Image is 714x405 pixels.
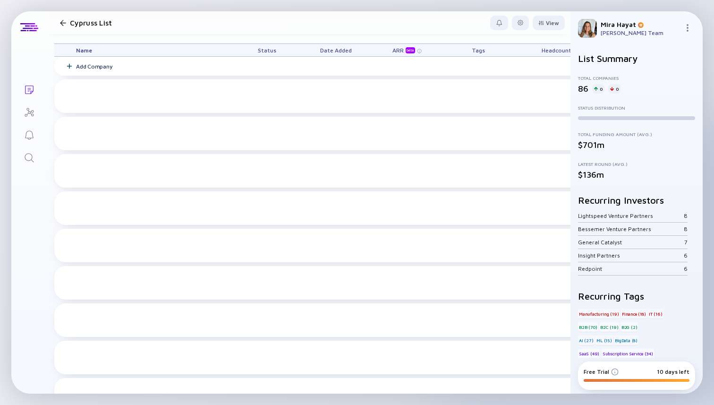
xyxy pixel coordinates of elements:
div: Free Trial [584,368,619,375]
div: Insight Partners [578,252,684,259]
div: $701m [578,140,695,150]
div: Latest Round (Avg.) [578,161,695,167]
div: AI (27) [578,336,595,345]
div: 6 [684,252,688,259]
a: Search [11,146,47,168]
div: [PERSON_NAME] Team [601,29,680,36]
div: ML (15) [595,336,613,345]
div: IT (16) [648,309,663,319]
span: Headcount [542,47,571,54]
div: 0 [592,84,604,94]
h2: Recurring Investors [578,195,695,206]
div: Date Added [309,44,362,56]
div: 7 [684,239,688,246]
div: Total Companies [578,75,695,81]
div: Total Funding Amount (Avg.) [578,131,695,137]
div: 0 [608,84,620,94]
div: 8 [684,212,688,219]
div: 8 [684,225,688,233]
div: Finance (18) [621,309,647,319]
div: BigData (8) [614,336,638,345]
div: Lightspeed Venture Partners [578,212,684,219]
div: Mira Hayat [601,20,680,28]
div: 6 [684,265,688,272]
div: 86 [578,84,588,94]
h2: List Summary [578,53,695,64]
div: $136m [578,170,695,180]
div: SaaS (49) [578,349,600,358]
div: ARR [392,47,417,53]
a: Reminders [11,123,47,146]
h1: Cypruss List [70,18,111,27]
div: Status Distribution [578,105,695,111]
div: Tags [452,44,505,56]
div: Subscription Service (34) [602,349,654,358]
div: B2G (2) [620,322,638,332]
div: B2C (19) [599,322,619,332]
div: B2B (70) [578,322,598,332]
img: Menu [684,24,691,32]
button: View [533,16,565,30]
div: 10 days left [657,368,689,375]
span: Status [258,47,276,54]
a: Investor Map [11,100,47,123]
div: Name [68,44,238,56]
div: Redpoint [578,265,684,272]
div: Manufacturing (19) [578,309,620,319]
a: Lists [11,78,47,100]
div: Add Company [76,63,112,70]
div: Bessemer Venture Partners [578,225,684,233]
img: Mira Profile Picture [578,19,597,38]
div: beta [406,47,415,53]
h2: Recurring Tags [578,291,695,302]
div: General Catalyst [578,239,684,246]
